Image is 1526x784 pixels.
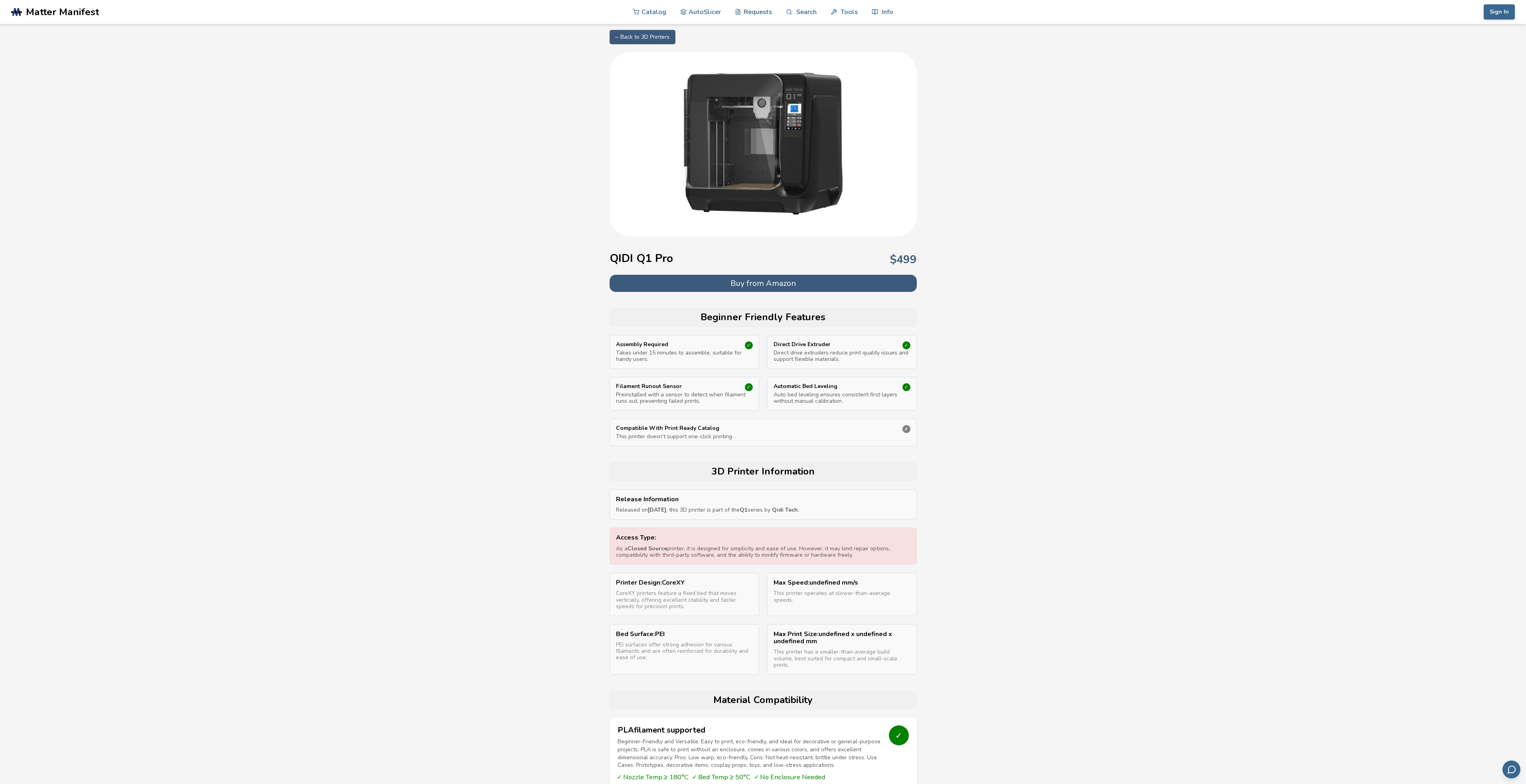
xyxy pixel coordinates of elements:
p: CoreXY printers feature a fixed bed that moves vertically, offering excellent stability and faste... [616,590,753,609]
button: Sign In [1484,4,1515,20]
p: Direct Drive Extruder [774,341,890,348]
strong: Closed Source [628,545,667,552]
div: ✓ [745,383,753,391]
p: Release Information [616,496,910,503]
p: Auto bed leveling ensures consistent first layers without manual calibration. [774,392,910,404]
span: ✓ Bed Temp ≥ 50°C [693,773,750,781]
p: Preinstalled with a sensor to detect when filament runs out, preventing failed prints. [616,392,753,404]
p: This printer has a smaller-than-average build volume, best suited for compact and small-scale pri... [774,649,910,668]
a: ← Back to 3D Printers [610,30,675,44]
span: ✓ No Enclosure Needed [754,773,825,781]
p: Assembly Required [616,341,732,348]
p: $ 499 [890,253,917,266]
span: Matter Manifest [26,6,99,18]
div: ✗ [902,425,910,433]
h2: Beginner Friendly Features [614,312,913,323]
p: As a printer, it is designed for simplicity and ease of use. However, it may limit repair options... [616,546,910,558]
p: Takes under 15 minutes to assemble, suitable for handy users. [616,350,753,362]
strong: Qidi Tech [772,506,798,514]
p: This printer doesn't support one-click printing [616,433,910,440]
strong: Q1 [740,506,748,514]
p: Bed Surface : PEI [616,630,753,638]
img: QIDI Q1 Pro [683,72,843,215]
p: Max Print Size : undefined x undefined x undefined mm [774,630,910,645]
p: Printer Design : CoreXY [616,579,753,586]
p: Filament Runout Sensor [616,383,732,390]
h2: Material Compatibility [614,695,913,706]
p: Access Type: [616,534,910,541]
button: Send feedback via email [1502,760,1520,778]
p: PEI surfaces offer strong adhesion for various filaments and are often reinforced for durability ... [616,642,753,661]
p: This printer operates at slower-than-average speeds. [774,590,910,603]
p: Max Speed : undefined mm/s [774,579,910,586]
p: Released on , this 3D printer is part of the series by . [616,507,910,513]
div: ✓ [902,341,910,349]
a: Compatible With Print Ready CatalogThis printer doesn't support one-click printing✗ [616,425,910,440]
div: ✓ [902,383,910,391]
p: Beginner-Friendly and Versatile. Easy to print, eco-friendly, and ideal for decorative or general... [618,738,883,769]
div: ✓ [889,725,909,745]
strong: [DATE] [648,506,666,514]
button: Buy from Amazon [610,275,917,292]
div: ✓ [745,341,753,349]
h2: 3D Printer Information [614,466,913,477]
h3: PLA filament supported [618,725,883,735]
span: ✓ Nozzle Temp ≥ 180°C [618,773,689,781]
p: Direct drive extruders reduce print quality issues and support flexible materials. [774,350,910,362]
h1: QIDI Q1 Pro [610,252,673,265]
p: Compatible With Print Ready Catalog [616,425,866,431]
p: Automatic Bed Leveling [774,383,890,390]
